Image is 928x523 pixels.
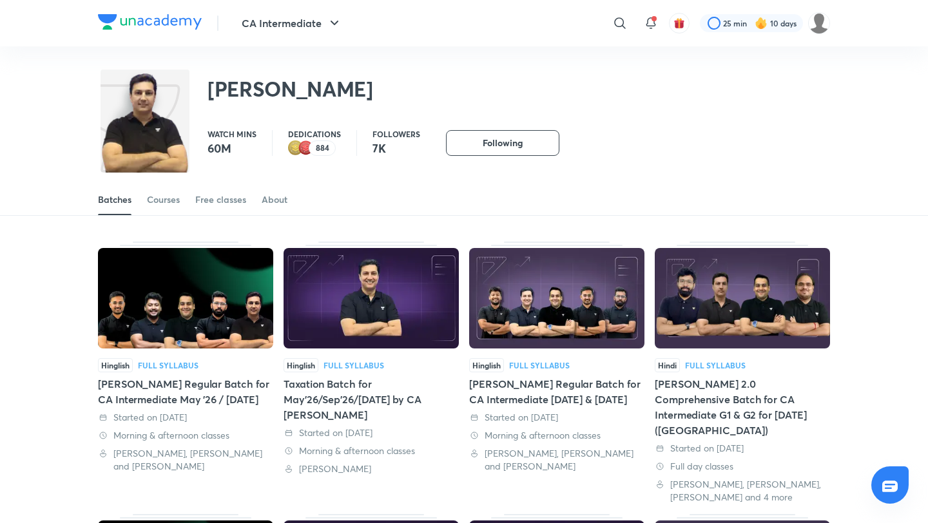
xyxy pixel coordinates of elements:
a: Company Logo [98,14,202,33]
h2: [PERSON_NAME] [208,76,373,102]
div: [PERSON_NAME] 2.0 Comprehensive Batch for CA Intermediate G1 & G2 for [DATE] ([GEOGRAPHIC_DATA]) [655,376,830,438]
div: Full Syllabus [324,361,384,369]
div: Courses [147,193,180,206]
img: Thumbnail [284,248,459,348]
span: Hindi [655,358,680,372]
p: 60M [208,140,256,156]
span: Following [483,137,523,149]
div: Arvind Tuli [284,462,459,475]
img: avatar [673,17,685,29]
div: Morning & afternoon classes [284,444,459,457]
div: Full Syllabus [509,361,570,369]
a: About [262,184,287,215]
div: Batches [98,193,131,206]
div: [PERSON_NAME] Regular Batch for CA Intermediate [DATE] & [DATE] [469,376,644,407]
p: Followers [372,130,420,138]
a: Courses [147,184,180,215]
img: Company Logo [98,14,202,30]
img: educator badge2 [288,140,304,156]
div: Nakul Katheria, Ankit Oberoi and Arvind Tuli [98,447,273,473]
span: Hinglish [98,358,133,372]
button: Following [446,130,559,156]
div: Sankalp Regular Batch for CA Intermediate May '26 / Sep '26 [98,242,273,504]
div: [PERSON_NAME] Regular Batch for CA Intermediate May '26 / [DATE] [98,376,273,407]
div: Sankalp 2.0 Comprehensive Batch for CA Intermediate G1 & G2 for May 2024 (New Syllabus) [655,242,830,504]
div: Morning & afternoon classes [98,429,273,442]
div: Free classes [195,193,246,206]
div: Full Syllabus [138,361,198,369]
div: Nakul Katheria, Ankit Oberoi and Arvind Tuli [469,447,644,473]
div: Full day classes [655,460,830,473]
div: Morning & afternoon classes [469,429,644,442]
img: Thumbnail [655,248,830,348]
img: Jyoti [808,12,830,34]
div: Taxation Batch for May'26/Sep'26/Jan'27 by CA Arvind Tuli [284,242,459,504]
div: Full Syllabus [685,361,746,369]
span: Hinglish [284,358,318,372]
div: Taxation Batch for May'26/Sep'26/[DATE] by CA [PERSON_NAME] [284,376,459,423]
img: streak [755,17,768,30]
img: Thumbnail [98,248,273,348]
p: 7K [372,140,420,156]
a: Batches [98,184,131,215]
p: Watch mins [208,130,256,138]
span: Hinglish [469,358,504,372]
div: About [262,193,287,206]
img: Thumbnail [469,248,644,348]
button: CA Intermediate [234,10,350,36]
p: 884 [316,144,329,153]
img: educator badge1 [298,140,314,156]
div: Started on 14 Jul 2025 [98,411,273,424]
p: Dedications [288,130,341,138]
div: Started on 15 Apr 2025 [284,426,459,439]
div: Sankalp Regular Batch for CA Intermediate Jan’26 & May’26 [469,242,644,504]
a: Free classes [195,184,246,215]
div: Rahul Panchal, Ankit Oberoi, Arvind Tuli and 4 more [655,478,830,504]
div: Started on 11 Sept 2023 [655,442,830,455]
img: class [101,72,189,174]
div: Started on 12 Mar 2025 [469,411,644,424]
button: avatar [669,13,690,33]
